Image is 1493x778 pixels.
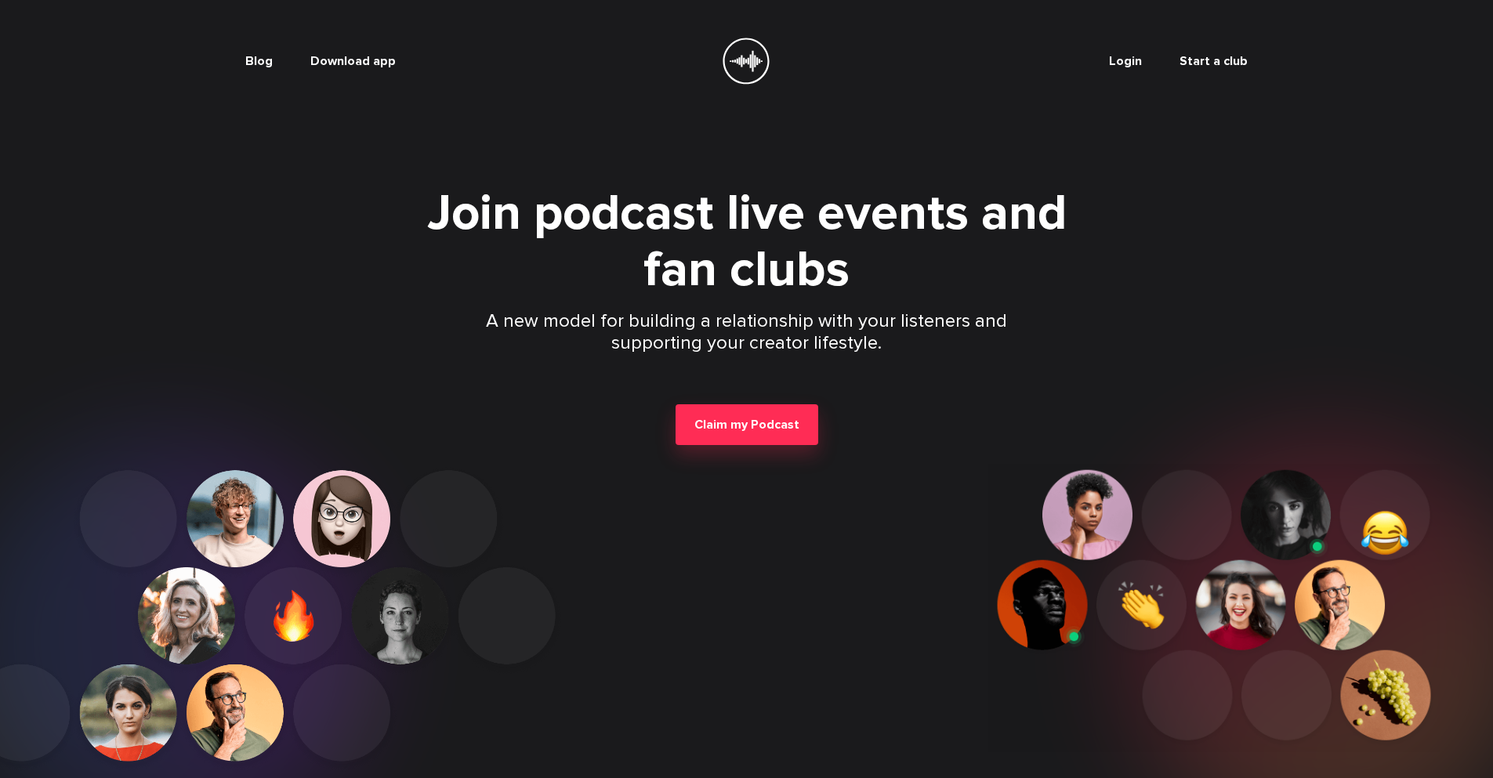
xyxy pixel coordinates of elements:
[676,404,818,445] button: Claim my Podcast
[245,53,273,69] a: Blog
[396,185,1098,298] h1: Join podcast live events and fan clubs
[1180,53,1248,69] a: Start a club
[694,417,799,432] span: Claim my Podcast
[484,310,1010,354] p: A new model for building a relationship with your listeners and supporting your creator lifestyle.
[310,53,396,69] button: Download app
[1109,53,1142,69] a: Login
[988,464,1440,752] img: Users Icons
